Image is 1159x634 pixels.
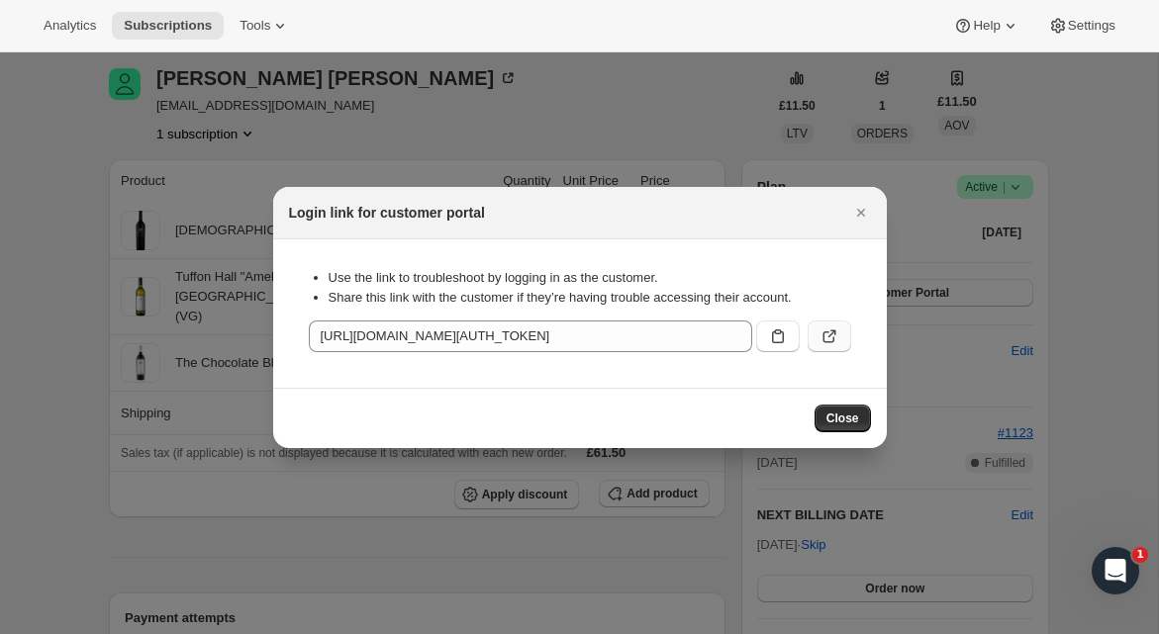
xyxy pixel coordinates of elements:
span: Subscriptions [124,18,212,34]
li: Use the link to troubleshoot by logging in as the customer. [329,268,851,288]
button: Settings [1036,12,1127,40]
h2: Login link for customer portal [289,203,485,223]
iframe: Intercom live chat [1092,547,1139,594]
button: Subscriptions [112,12,224,40]
button: Tools [228,12,302,40]
li: Share this link with the customer if they’re having trouble accessing their account. [329,288,851,308]
button: Analytics [32,12,108,40]
span: Help [973,18,1000,34]
span: 1 [1132,547,1148,563]
button: Close [815,405,871,432]
button: Help [941,12,1031,40]
span: Settings [1068,18,1115,34]
button: Close [847,199,875,226]
span: Analytics [44,18,96,34]
span: Close [826,410,859,426]
span: Tools [240,18,270,34]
